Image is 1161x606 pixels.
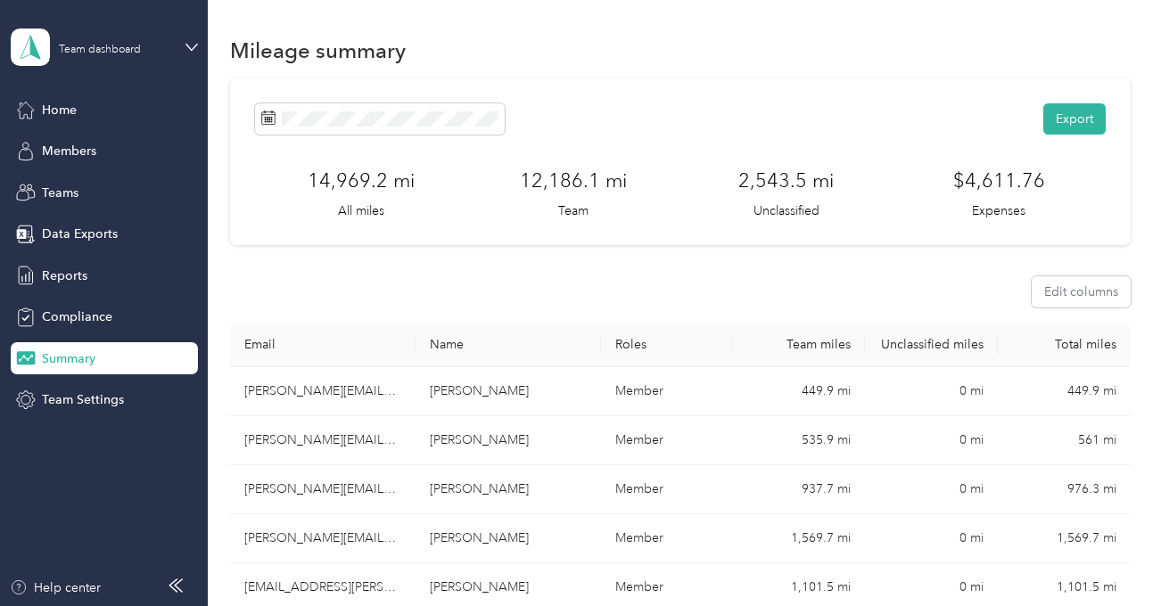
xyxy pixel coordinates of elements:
p: All miles [338,201,384,220]
td: 535.9 mi [733,416,865,465]
h3: 14,969.2 mi [308,166,415,195]
td: 1,569.7 mi [733,514,865,563]
h1: Mileage summary [230,41,406,60]
td: Eli Solis [416,465,601,514]
span: Reports [42,266,87,285]
p: Expenses [972,201,1025,220]
td: 449.9 mi [998,367,1131,416]
p: Unclassified [753,201,819,220]
td: Member [601,514,733,563]
td: Elizabeth DeChavez [416,416,601,465]
td: 976.3 mi [998,465,1131,514]
td: Member [601,416,733,465]
h3: 2,543.5 mi [738,166,834,195]
td: Member [601,367,733,416]
span: Data Exports [42,225,118,243]
button: Export [1043,103,1106,135]
td: guadalupe.paz@optioncare.com [230,514,416,563]
td: 561 mi [998,416,1131,465]
span: Teams [42,184,78,202]
td: 0 mi [865,514,997,563]
td: eli.solis@optioncare.com [230,465,416,514]
th: Email [230,323,416,367]
p: Team [558,201,589,220]
td: Member [601,465,733,514]
th: Roles [601,323,733,367]
td: 0 mi [865,465,997,514]
h3: 12,186.1 mi [520,166,627,195]
span: Home [42,101,77,119]
td: 449.9 mi [733,367,865,416]
th: Total miles [998,323,1131,367]
td: Alex Mair [416,367,601,416]
iframe: Everlance-gr Chat Button Frame [1061,506,1161,606]
button: Help center [10,578,101,597]
td: 0 mi [865,367,997,416]
td: 937.7 mi [733,465,865,514]
span: Summary [42,349,95,368]
h3: $4,611.76 [953,166,1045,195]
td: 1,569.7 mi [998,514,1131,563]
td: 0 mi [865,416,997,465]
span: Compliance [42,307,112,326]
th: Name [416,323,601,367]
td: elizabeth.dechavez@optioncare.com [230,416,416,465]
span: Members [42,142,96,160]
button: Edit columns [1032,276,1131,307]
div: Team dashboard [59,45,141,55]
td: alexandra.mair@optioncare.com [230,367,416,416]
th: Unclassified miles [865,323,997,367]
th: Team miles [733,323,865,367]
span: Team Settings [42,390,124,409]
td: Guadalupe Paz [416,514,601,563]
